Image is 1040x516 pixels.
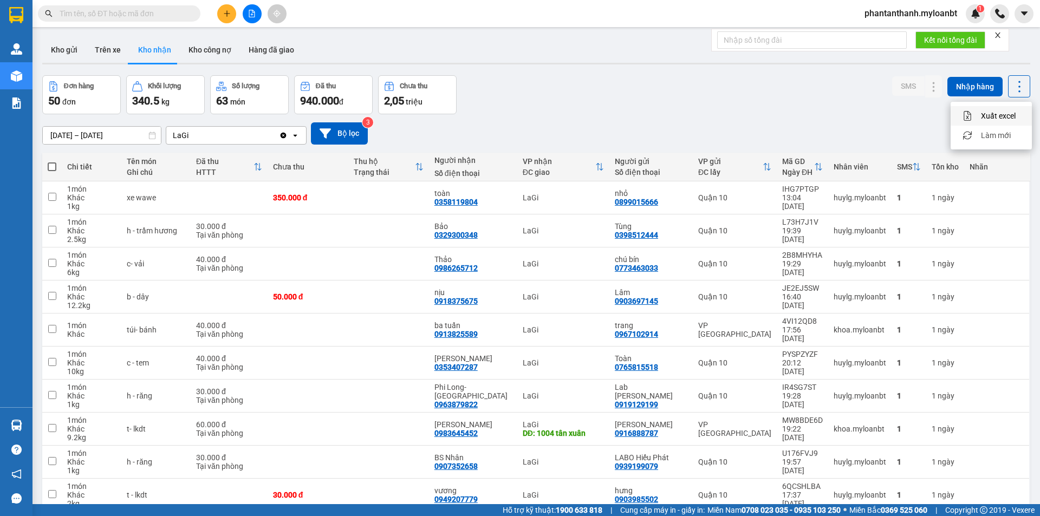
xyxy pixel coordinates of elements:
div: U176FVJ9 [782,449,823,458]
div: t- lkdt [127,424,185,433]
div: b - dây [127,292,185,301]
div: 19:29 [DATE] [782,259,823,277]
div: VP [GEOGRAPHIC_DATA] [698,420,771,437]
span: Kết nối tổng đài [924,34,977,46]
div: Khác [67,391,116,400]
div: Khác [67,330,116,338]
div: khoa.myloanbt [834,424,886,433]
div: huylg.myloanbt [834,358,886,367]
div: 30.000 đ [196,222,262,231]
strong: 1900 633 818 [556,506,602,514]
div: Khác [67,292,116,301]
button: Đơn hàng50đơn [42,75,121,114]
div: BS Nhân [434,453,512,462]
div: ĐC giao [523,168,595,177]
div: 1 món [67,383,116,391]
div: Lab Nguyễn Long [615,383,687,400]
span: ngày [938,292,954,301]
div: Ngày ĐH [782,168,814,177]
div: Đơn hàng [64,82,94,90]
div: 0773463033 [615,264,658,272]
div: 1 món [67,185,116,193]
div: LaGi [523,292,604,301]
div: Quận 10 [698,458,771,466]
div: 1 [897,193,921,202]
div: 0398512444 [615,231,658,239]
span: copyright [980,506,987,514]
span: ngày [938,193,954,202]
strong: 0708 023 035 - 0935 103 250 [742,506,841,514]
div: 1 kg [67,400,116,409]
span: Miền Bắc [849,504,927,516]
div: c- vải [127,259,185,268]
div: DĐ: 1004 tân xuân [523,429,604,437]
span: ngày [938,491,954,499]
div: LABO Hiếu Phát [615,453,687,462]
div: trang [615,321,687,330]
div: 19:39 [DATE] [782,226,823,244]
div: Tại văn phòng [196,462,262,471]
div: 40.000 đ [196,321,262,330]
div: Khác [67,458,116,466]
div: LaGi [523,391,604,400]
div: 1 món [67,218,116,226]
img: icon-new-feature [971,9,980,18]
div: Quận 10 [698,226,771,235]
div: chú bín [615,255,687,264]
div: 1 [897,325,921,334]
div: toàn [434,189,512,198]
div: huylg.myloanbt [834,193,886,202]
div: Quận 10 [698,193,771,202]
div: Trạng thái [354,168,415,177]
div: 2.5 kg [67,235,116,244]
span: triệu [406,97,422,106]
div: 0899015666 [615,198,658,206]
div: Thành Chung [434,354,512,363]
th: Toggle SortBy [191,153,268,181]
div: 6 kg [67,268,116,277]
span: ngày [938,226,954,235]
div: Khác [67,424,116,433]
img: solution-icon [11,97,22,109]
div: 1 [897,226,921,235]
div: 0765815518 [615,363,658,371]
div: Tùng [615,222,687,231]
div: 1 [897,292,921,301]
div: 17:37 [DATE] [782,491,823,508]
div: Triệu Mobie [434,420,512,429]
div: Đã thu [316,82,336,90]
div: 0329300348 [434,231,478,239]
div: 0963879822 [434,400,478,409]
span: Xuất excel [981,110,1016,121]
img: warehouse-icon [11,43,22,55]
div: 30.000 đ [273,491,343,499]
div: 40.000 đ [196,255,262,264]
span: món [230,97,245,106]
div: Tại văn phòng [196,264,262,272]
div: 1 [897,458,921,466]
button: Chưa thu2,05 triệu [378,75,457,114]
div: Ngọc Nhi [615,420,687,429]
div: Quận 10 [698,391,771,400]
div: JE2EJ5SW [782,284,823,292]
button: Bộ lọc [311,122,368,145]
div: 1 [932,391,959,400]
div: nhỏ [615,189,687,198]
div: h - trầm hương [127,226,185,235]
div: LaGi [173,130,188,141]
img: warehouse-icon [11,70,22,82]
div: 1 món [67,449,116,458]
div: 13:04 [DATE] [782,193,823,211]
div: L73H7J1V [782,218,823,226]
div: h - răng [127,391,185,400]
div: VP gửi [698,157,763,166]
div: Mã GD [782,157,814,166]
img: phone-icon [995,9,1005,18]
div: túi- bánh [127,325,185,334]
div: 350.000 đ [273,193,343,202]
div: Người gửi [615,157,687,166]
div: Tại văn phòng [196,429,262,437]
div: 1 [932,292,959,301]
div: SMS [897,162,912,171]
div: vương [434,486,512,495]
